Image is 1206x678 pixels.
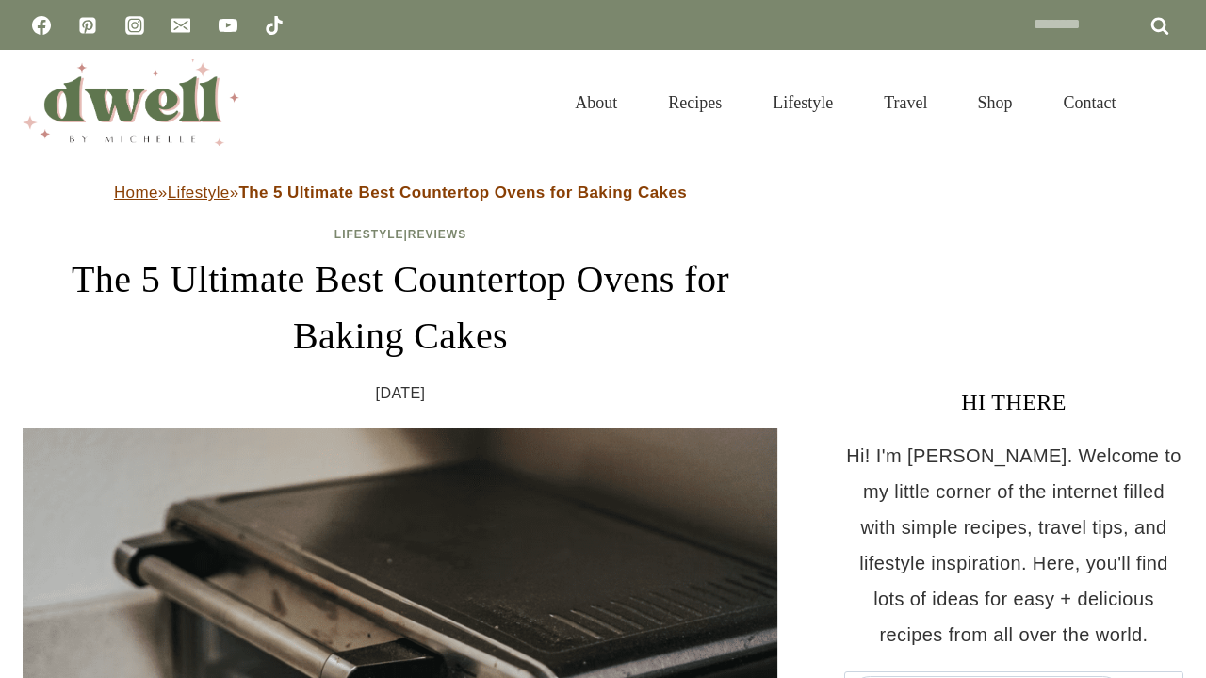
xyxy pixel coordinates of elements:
a: Email [162,7,200,44]
a: Lifestyle [334,228,404,241]
strong: The 5 Ultimate Best Countertop Ovens for Baking Cakes [239,184,688,202]
a: Instagram [116,7,154,44]
p: Hi! I'm [PERSON_NAME]. Welcome to my little corner of the internet filled with simple recipes, tr... [844,438,1183,653]
img: DWELL by michelle [23,59,239,146]
a: YouTube [209,7,247,44]
span: » » [114,184,687,202]
button: View Search Form [1151,87,1183,119]
a: Facebook [23,7,60,44]
a: TikTok [255,7,293,44]
a: Contact [1038,70,1142,136]
nav: Primary Navigation [549,70,1142,136]
a: Recipes [643,70,747,136]
a: Pinterest [69,7,106,44]
h3: HI THERE [844,385,1183,419]
a: Reviews [408,228,466,241]
a: Lifestyle [747,70,858,136]
a: Shop [953,70,1038,136]
span: | [334,228,466,241]
a: Lifestyle [168,184,230,202]
a: Home [114,184,158,202]
time: [DATE] [376,379,426,408]
a: Travel [858,70,953,136]
h1: The 5 Ultimate Best Countertop Ovens for Baking Cakes [23,251,778,364]
a: About [549,70,643,136]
